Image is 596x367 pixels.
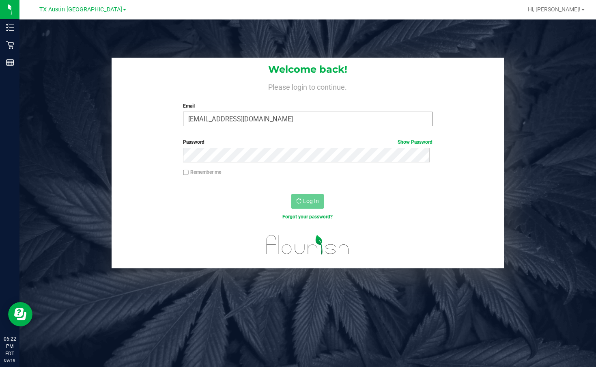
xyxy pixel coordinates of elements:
span: Log In [303,198,319,204]
span: Password [183,139,204,145]
a: Forgot your password? [282,214,333,220]
p: 09/19 [4,357,16,363]
inline-svg: Retail [6,41,14,49]
h1: Welcome back! [112,64,504,75]
p: 06:22 PM EDT [4,335,16,357]
input: Remember me [183,170,189,175]
span: TX Austin [GEOGRAPHIC_DATA] [39,6,122,13]
img: flourish_logo.svg [259,229,357,261]
h4: Please login to continue. [112,81,504,91]
label: Remember me [183,168,221,176]
iframe: Resource center [8,302,32,326]
button: Log In [291,194,324,209]
inline-svg: Reports [6,58,14,67]
a: Show Password [398,139,432,145]
inline-svg: Inventory [6,24,14,32]
label: Email [183,102,432,110]
span: Hi, [PERSON_NAME]! [528,6,581,13]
